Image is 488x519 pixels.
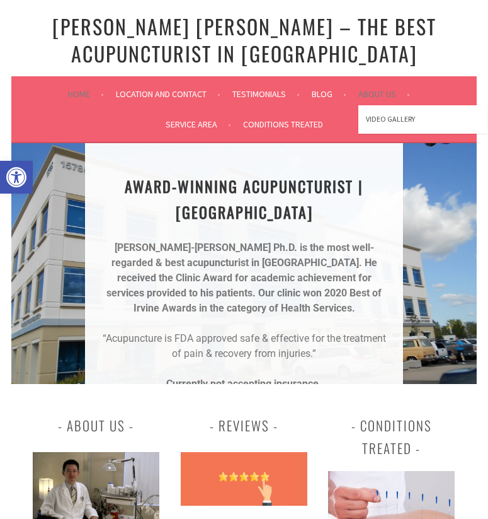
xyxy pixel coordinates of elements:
[52,11,436,68] a: [PERSON_NAME] [PERSON_NAME] – The Best Acupuncturist In [GEOGRAPHIC_DATA]
[111,242,374,269] strong: [PERSON_NAME]-[PERSON_NAME] Ph.D. is the most well-regarded & best acupuncturist in [GEOGRAPHIC_D...
[181,414,307,437] h3: Reviews
[166,378,322,390] strong: Currently not accepting insurance.
[232,86,300,102] a: Testimonials
[166,117,231,132] a: Service Area
[328,414,455,460] h3: Conditions Treated
[358,105,487,134] a: Video Gallery
[100,331,388,361] p: “Acupuncture is FDA approved safe & effective for the treatment of pain & recovery from injuries.”
[243,117,323,132] a: Conditions Treated
[33,414,159,437] h3: About Us
[312,86,346,102] a: Blog
[116,86,220,102] a: Location and Contact
[358,86,410,102] a: About Us
[100,173,388,225] h1: AWARD-WINNING ACUPUNCTURIST | [GEOGRAPHIC_DATA]
[68,86,104,102] a: Home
